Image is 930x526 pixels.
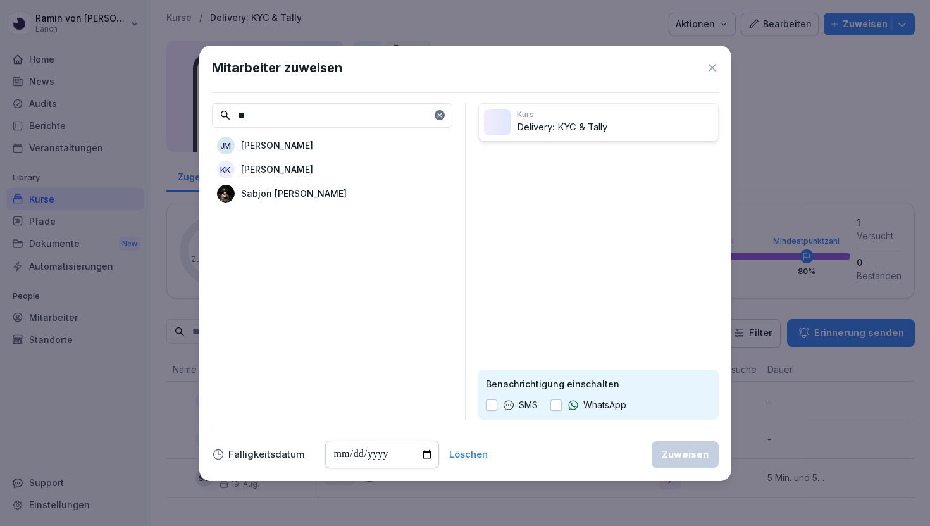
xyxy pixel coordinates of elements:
[212,58,342,77] h1: Mitarbeiter zuweisen
[449,450,488,459] button: Löschen
[517,120,713,135] p: Delivery: KYC & Tally
[241,187,347,200] p: Sabjon [PERSON_NAME]
[217,137,235,154] div: JM
[486,377,711,391] p: Benachrichtigung einschalten
[583,398,626,412] p: WhatsApp
[652,441,719,468] button: Zuweisen
[217,185,235,203] img: h7clb01ovh4kr02mjvny56iz.png
[517,109,713,120] p: Kurs
[228,450,305,459] p: Fälligkeitsdatum
[217,161,235,178] div: KK
[241,163,313,176] p: [PERSON_NAME]
[662,448,709,461] div: Zuweisen
[519,398,538,412] p: SMS
[241,139,313,152] p: [PERSON_NAME]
